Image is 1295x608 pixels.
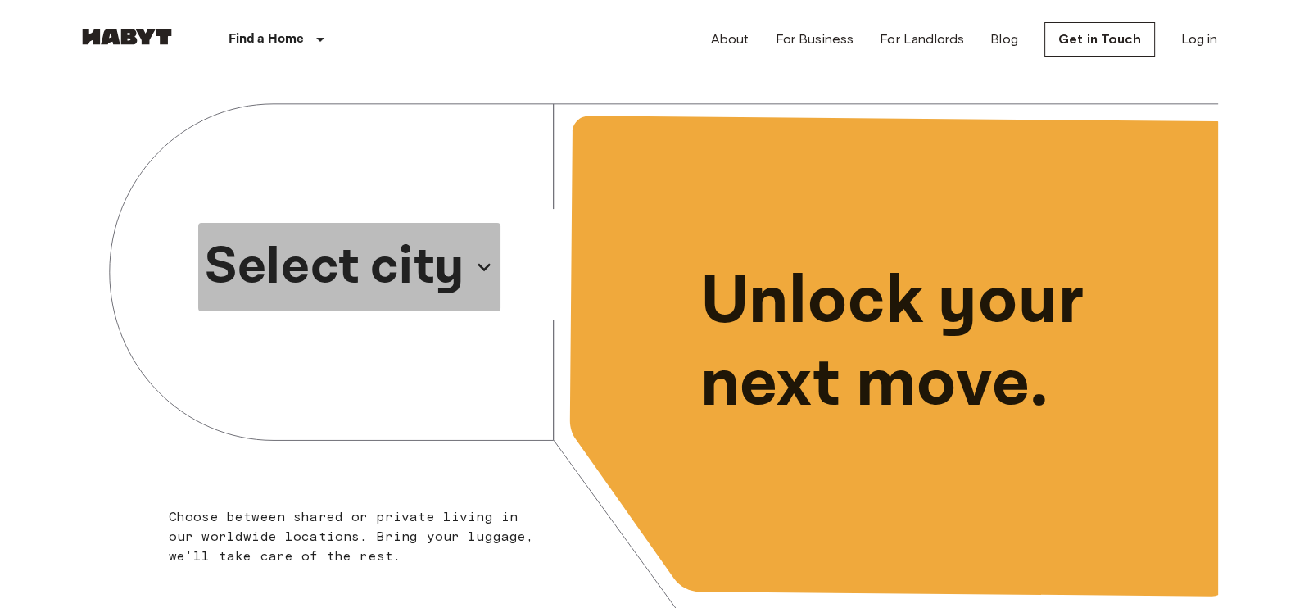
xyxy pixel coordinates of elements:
[229,29,305,49] p: Find a Home
[169,507,545,566] p: Choose between shared or private living in our worldwide locations. Bring your luggage, we'll tak...
[711,29,749,49] a: About
[78,29,176,45] img: Habyt
[775,29,854,49] a: For Business
[1181,29,1218,49] a: Log in
[1044,22,1155,57] a: Get in Touch
[880,29,964,49] a: For Landlords
[990,29,1018,49] a: Blog
[700,261,1192,426] p: Unlock your next move.
[198,223,500,311] button: Select city
[205,228,464,306] p: Select city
